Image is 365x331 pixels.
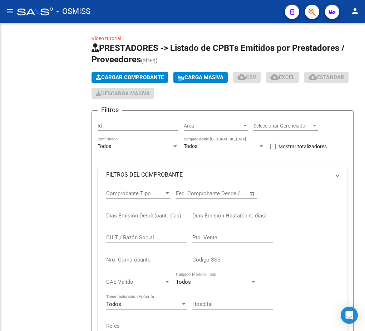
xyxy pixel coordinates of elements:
span: CAE Válido [106,279,164,285]
span: Todos [98,143,111,149]
mat-icon: person [351,7,359,15]
h3: Filtros [98,105,122,115]
mat-expansion-panel-header: FILTROS DEL COMPROBANTE [98,166,347,183]
span: Todos [106,301,121,307]
span: Area [184,123,242,129]
button: Descarga Masiva [92,88,154,99]
span: Carga Masiva [178,74,223,81]
span: Mostrar totalizadores [278,142,327,151]
button: Cargar Comprobante [92,72,168,83]
span: Cargar Comprobante [96,74,164,81]
span: Todos [184,143,197,149]
input: End date [206,190,240,197]
mat-panel-title: FILTROS DEL COMPROBANTE [106,171,330,179]
span: - OSMISS [56,4,90,19]
div: Open Intercom Messenger [341,307,358,324]
a: Video tutorial [92,35,121,41]
span: Seleccionar Gerenciador [253,123,311,129]
mat-icon: cloud_download [237,73,246,81]
span: (alt+q) [141,57,158,64]
mat-icon: cloud_download [309,73,317,81]
button: Carga Masiva [173,72,228,83]
button: CSV [233,72,261,83]
input: Start date [176,190,199,197]
button: Estandar [304,72,349,83]
span: EXCEL [270,74,295,81]
mat-icon: menu [6,7,14,15]
button: EXCEL [266,72,299,83]
span: Descarga Masiva [96,90,150,97]
span: CSV [237,74,256,81]
span: Estandar [309,74,344,81]
app-download-masive: Descarga masiva de comprobantes (adjuntos) [92,88,154,99]
span: Comprobante Tipo [106,190,164,197]
span: PRESTADORES -> Listado de CPBTs Emitidos por Prestadores / Proveedores [92,43,345,64]
span: Todos [176,279,191,285]
mat-icon: cloud_download [270,73,279,81]
button: Open calendar [248,190,256,198]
